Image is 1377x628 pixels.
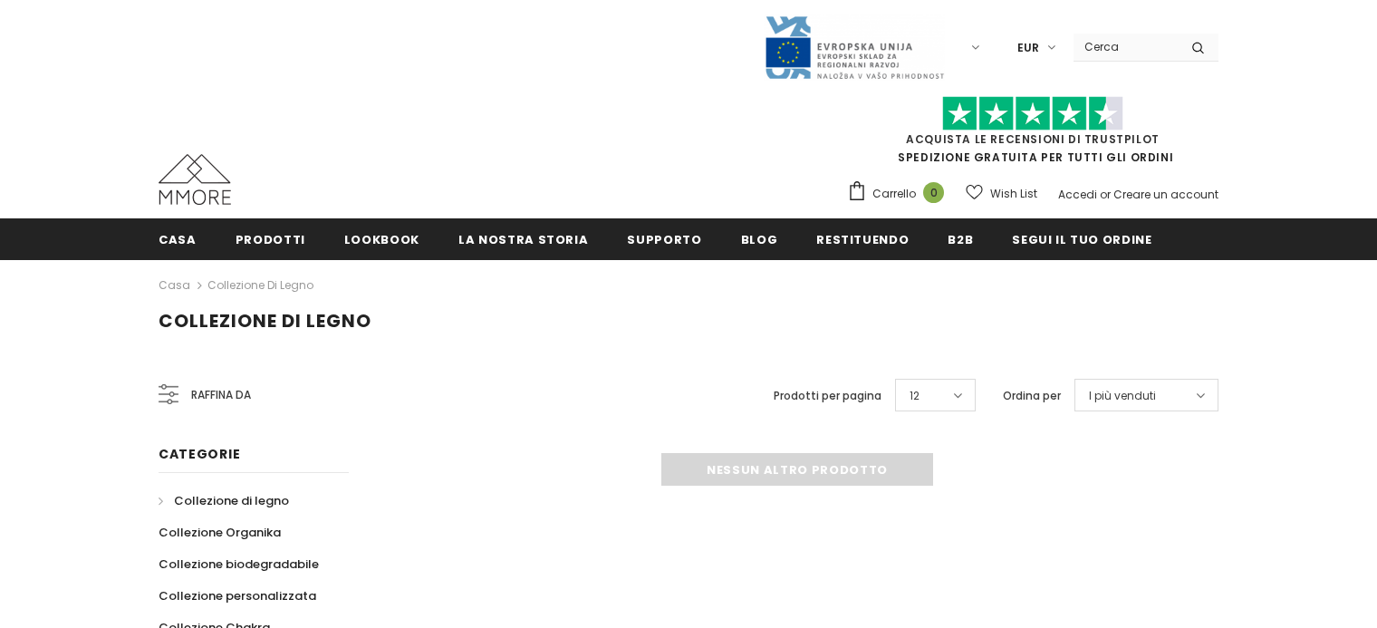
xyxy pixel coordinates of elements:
a: supporto [627,218,701,259]
span: Segui il tuo ordine [1012,231,1151,248]
span: B2B [948,231,973,248]
span: supporto [627,231,701,248]
a: Collezione di legno [207,277,313,293]
span: or [1100,187,1111,202]
a: Casa [159,218,197,259]
a: Casa [159,275,190,296]
span: Collezione di legno [174,492,289,509]
span: Collezione biodegradabile [159,556,319,573]
a: Collezione personalizzata [159,580,316,612]
span: Wish List [990,185,1037,203]
span: Categorie [159,445,240,463]
a: Javni Razpis [764,39,945,54]
span: Lookbook [344,231,419,248]
a: Collezione Organika [159,517,281,548]
a: La nostra storia [458,218,588,259]
span: 12 [910,387,920,405]
span: I più venduti [1089,387,1156,405]
a: Creare un account [1113,187,1218,202]
span: Raffina da [191,385,251,405]
img: Javni Razpis [764,14,945,81]
a: Collezione di legno [159,485,289,517]
a: Restituendo [816,218,909,259]
span: Carrello [872,185,916,203]
a: Lookbook [344,218,419,259]
span: Collezione Organika [159,524,281,541]
a: Wish List [966,178,1037,209]
span: Casa [159,231,197,248]
span: Collezione di legno [159,308,371,333]
a: Acquista le recensioni di TrustPilot [906,131,1160,147]
a: Prodotti [236,218,305,259]
span: 0 [923,182,944,203]
a: Collezione biodegradabile [159,548,319,580]
a: Carrello 0 [847,180,953,208]
span: La nostra storia [458,231,588,248]
label: Prodotti per pagina [774,387,881,405]
a: Segui il tuo ordine [1012,218,1151,259]
span: EUR [1017,39,1039,57]
label: Ordina per [1003,387,1061,405]
img: Casi MMORE [159,154,231,205]
a: Accedi [1058,187,1097,202]
span: Prodotti [236,231,305,248]
a: B2B [948,218,973,259]
img: Fidati di Pilot Stars [942,96,1123,131]
input: Search Site [1074,34,1178,60]
span: Collezione personalizzata [159,587,316,604]
span: SPEDIZIONE GRATUITA PER TUTTI GLI ORDINI [847,104,1218,165]
a: Blog [741,218,778,259]
span: Restituendo [816,231,909,248]
span: Blog [741,231,778,248]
